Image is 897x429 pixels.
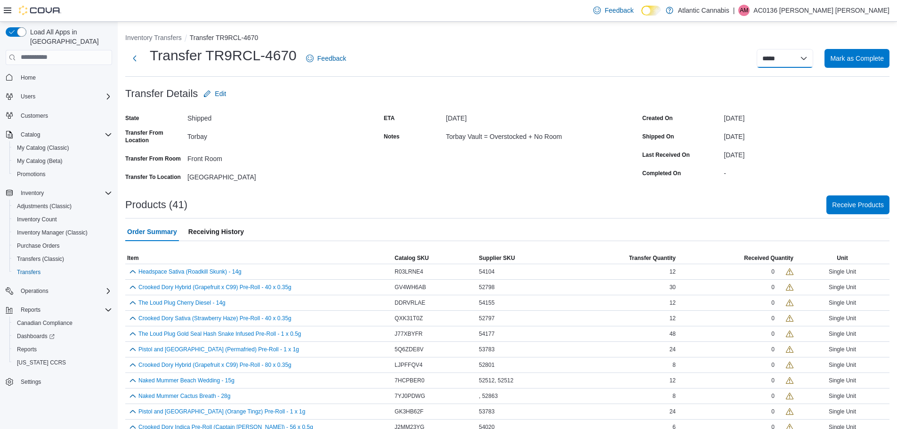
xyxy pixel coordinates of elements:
span: My Catalog (Beta) [13,155,112,167]
button: The Loud Plug Gold Seal Hash Snake Infused Pre-Roll - 1 x 0.5g [138,331,301,337]
div: - [724,166,889,177]
span: QXK31T0Z [395,315,423,322]
span: Catalog [17,129,112,140]
span: My Catalog (Classic) [17,144,69,152]
a: Transfers [13,267,44,278]
div: 0 [771,377,775,384]
button: Inventory [17,187,48,199]
div: Single Unit [795,282,889,293]
button: Received Quantity [678,252,795,264]
button: Transfers [9,266,116,279]
span: LJPFFQV4 [395,361,422,369]
label: Created On [642,114,673,122]
span: Customers [21,112,48,120]
button: Inventory Manager (Classic) [9,226,116,239]
span: 5Q6ZDE8V [395,346,423,353]
span: Reports [17,304,112,316]
a: Inventory Manager (Classic) [13,227,91,238]
div: [DATE] [724,147,889,159]
button: Reports [2,303,116,316]
span: Operations [21,287,48,295]
span: 54155 [479,299,494,307]
div: 0 [771,315,775,322]
div: Single Unit [795,344,889,355]
button: Canadian Compliance [9,316,116,330]
span: GK3HB62F [395,408,423,415]
span: Inventory [21,189,44,197]
span: J77XBYFR [395,330,422,338]
span: Customers [17,110,112,121]
span: Inventory Manager (Classic) [13,227,112,238]
div: 0 [771,299,775,307]
a: Dashboards [9,330,116,343]
span: Transfers [13,267,112,278]
button: Operations [2,284,116,298]
div: [DATE] [446,111,572,122]
label: Notes [384,133,399,140]
span: Feedback [317,54,346,63]
div: 0 [771,283,775,291]
span: 53783 [479,346,494,353]
span: AM [740,5,748,16]
button: Edit [200,84,230,103]
button: Catalog [17,129,44,140]
span: Washington CCRS [13,357,112,368]
span: Promotions [13,169,112,180]
button: Transfers (Classic) [9,252,116,266]
div: 0 [771,330,775,338]
span: Inventory Count [13,214,112,225]
a: Transfers (Classic) [13,253,68,265]
h1: Transfer TR9RCL-4670 [150,46,297,65]
span: DDRVRLAE [395,299,425,307]
button: Supplier SKU [477,252,566,264]
span: Supplier SKU [479,254,515,262]
span: Adjustments (Classic) [13,201,112,212]
span: 30 [670,283,676,291]
span: Users [21,93,35,100]
a: Feedback [302,49,350,68]
span: Catalog [21,131,40,138]
div: Single Unit [795,406,889,417]
span: 52512, 52512 [479,377,513,384]
span: 12 [670,268,676,275]
span: [US_STATE] CCRS [17,359,66,366]
div: Single Unit [795,390,889,402]
span: Order Summary [127,222,177,241]
a: Reports [13,344,40,355]
span: My Catalog (Beta) [17,157,63,165]
a: Home [17,72,40,83]
span: 7YJ0PDWG [395,392,425,400]
div: Single Unit [795,266,889,277]
label: Transfer From Room [125,155,181,162]
a: My Catalog (Classic) [13,142,73,154]
span: Home [17,72,112,83]
label: Shipped On [642,133,674,140]
div: 0 [771,268,775,275]
span: Receiving History [188,222,244,241]
span: Unit [837,254,848,262]
button: Headspace Sativa (Roadkill Skunk) - 14g [138,268,242,275]
p: Atlantic Cannabis [678,5,729,16]
span: 52798 [479,283,494,291]
span: Dashboards [13,331,112,342]
div: 0 [771,346,775,353]
div: Single Unit [795,328,889,340]
button: Inventory Transfers [125,34,182,41]
span: Transfer Quantity [629,254,676,262]
span: Reports [21,306,40,314]
div: Single Unit [795,313,889,324]
span: Inventory Count [17,216,57,223]
span: 24 [670,408,676,415]
span: 48 [670,330,676,338]
div: Single Unit [795,359,889,371]
label: Completed On [642,170,681,177]
input: Dark Mode [641,6,661,16]
div: 0 [771,361,775,369]
span: Edit [215,89,226,98]
span: R03LRNE4 [395,268,423,275]
span: Transfers [17,268,40,276]
span: Promotions [17,170,46,178]
label: Transfer From Location [125,129,184,144]
span: 54104 [479,268,494,275]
